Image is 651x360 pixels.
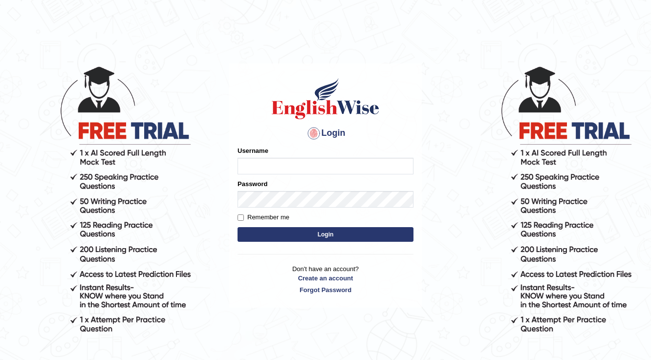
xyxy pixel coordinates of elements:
img: Logo of English Wise sign in for intelligent practice with AI [270,77,381,121]
label: Username [238,146,268,155]
a: Forgot Password [238,285,413,295]
p: Don't have an account? [238,264,413,295]
label: Remember me [238,212,289,222]
label: Password [238,179,267,189]
a: Create an account [238,274,413,283]
button: Login [238,227,413,242]
h4: Login [238,126,413,141]
input: Remember me [238,214,244,221]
